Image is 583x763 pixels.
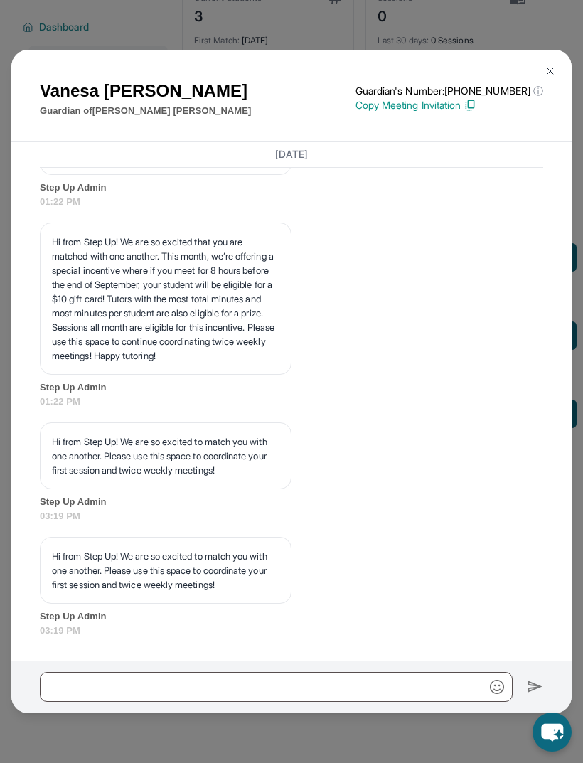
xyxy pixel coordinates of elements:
[40,609,543,624] span: Step Up Admin
[40,495,543,509] span: Step Up Admin
[533,713,572,752] button: chat-button
[527,678,543,695] img: Send icon
[40,380,543,395] span: Step Up Admin
[40,509,543,523] span: 03:19 PM
[490,680,504,694] img: Emoji
[40,195,543,209] span: 01:22 PM
[52,549,279,592] p: Hi from Step Up! We are so excited to match you with one another. Please use this space to coordi...
[52,235,279,363] p: Hi from Step Up! We are so excited that you are matched with one another. This month, we’re offer...
[40,104,251,118] p: Guardian of [PERSON_NAME] [PERSON_NAME]
[40,395,543,409] span: 01:22 PM
[40,78,251,104] h1: Vanesa [PERSON_NAME]
[52,434,279,477] p: Hi from Step Up! We are so excited to match you with one another. Please use this space to coordi...
[40,181,543,195] span: Step Up Admin
[533,84,543,98] span: ⓘ
[40,147,543,161] h3: [DATE]
[355,84,543,98] p: Guardian's Number: [PHONE_NUMBER]
[355,98,543,112] p: Copy Meeting Invitation
[40,624,543,638] span: 03:19 PM
[545,65,556,77] img: Close Icon
[464,99,476,112] img: Copy Icon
